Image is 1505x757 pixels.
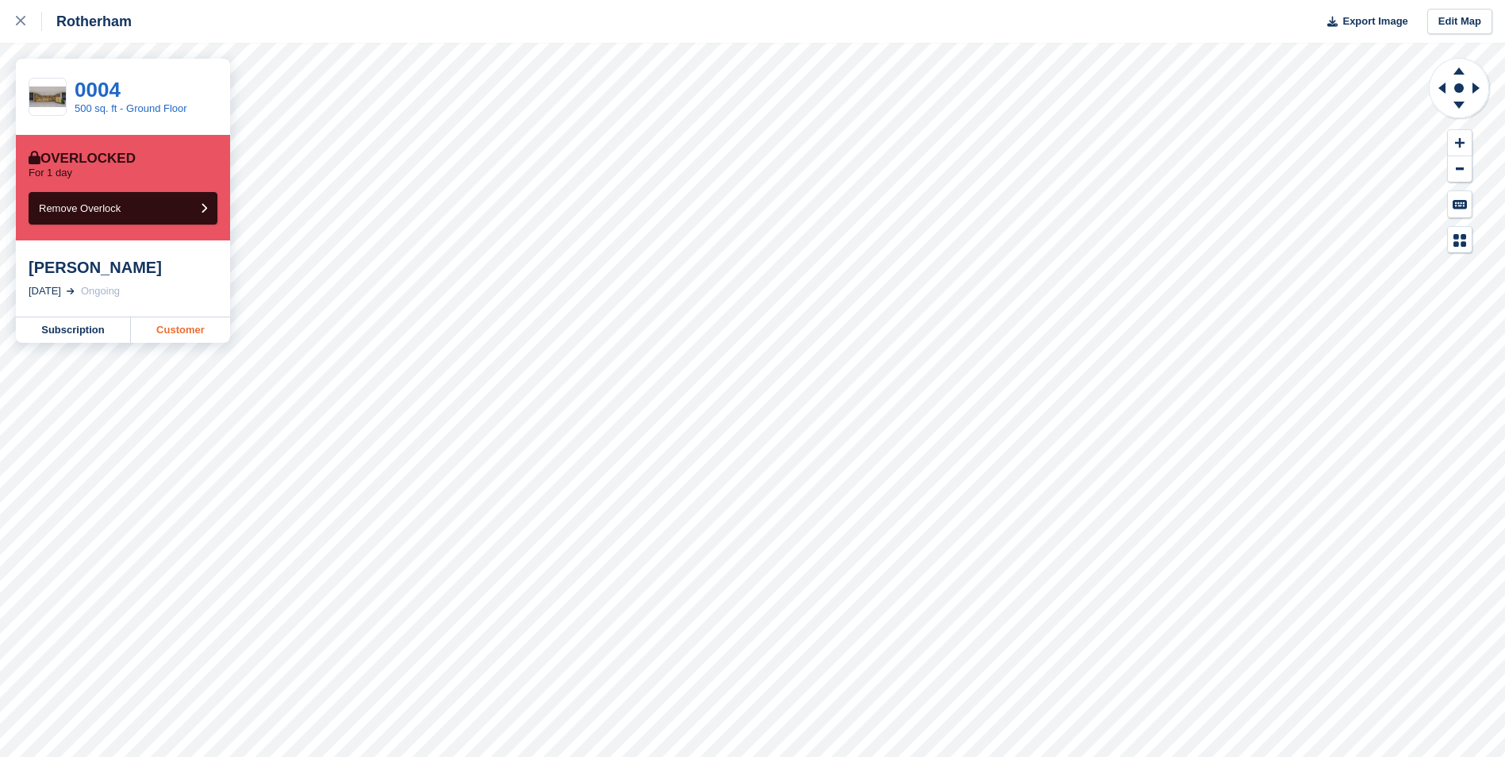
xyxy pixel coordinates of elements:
[1342,13,1407,29] span: Export Image
[29,151,136,167] div: Overlocked
[29,258,217,277] div: [PERSON_NAME]
[131,317,230,343] a: Customer
[81,283,120,299] div: Ongoing
[1448,191,1472,217] button: Keyboard Shortcuts
[29,192,217,225] button: Remove Overlock
[16,317,131,343] a: Subscription
[1448,130,1472,156] button: Zoom In
[1448,227,1472,253] button: Map Legend
[1448,156,1472,183] button: Zoom Out
[29,283,61,299] div: [DATE]
[1427,9,1492,35] a: Edit Map
[29,86,66,107] img: 500%20SQ.FT.jpg
[67,288,75,294] img: arrow-right-light-icn-cde0832a797a2874e46488d9cf13f60e5c3a73dbe684e267c42b8395dfbc2abf.svg
[75,102,187,114] a: 500 sq. ft - Ground Floor
[75,78,121,102] a: 0004
[29,167,72,179] p: For 1 day
[1318,9,1408,35] button: Export Image
[42,12,132,31] div: Rotherham
[39,202,121,214] span: Remove Overlock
